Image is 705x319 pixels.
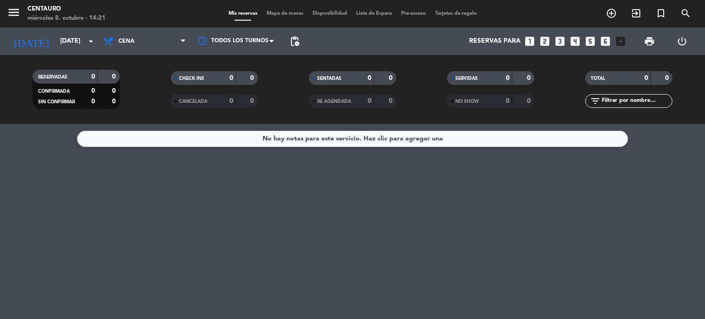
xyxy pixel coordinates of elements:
[455,76,478,81] span: SERVIDAS
[644,75,648,81] strong: 0
[229,98,233,104] strong: 0
[262,11,308,16] span: Mapa de mesas
[631,8,642,19] i: exit_to_app
[455,99,479,104] span: NO SHOW
[677,36,688,47] i: power_settings_new
[431,11,481,16] span: Tarjetas de regalo
[289,36,300,47] span: pending_actions
[524,35,536,47] i: looks_one
[680,8,691,19] i: search
[590,95,601,106] i: filter_list
[368,98,371,104] strong: 0
[569,35,581,47] i: looks_4
[179,99,207,104] span: CANCELADA
[38,100,75,104] span: SIN CONFIRMAR
[112,98,117,105] strong: 0
[539,35,551,47] i: looks_two
[28,5,106,14] div: Centauro
[389,98,394,104] strong: 0
[584,35,596,47] i: looks_5
[665,75,671,81] strong: 0
[317,99,351,104] span: RE AGENDADA
[527,75,532,81] strong: 0
[91,98,95,105] strong: 0
[317,76,341,81] span: SENTADAS
[601,96,672,106] input: Filtrar por nombre...
[666,28,698,55] div: LOG OUT
[7,6,21,19] i: menu
[655,8,666,19] i: turned_in_not
[28,14,106,23] div: miércoles 8. octubre - 14:21
[91,73,95,80] strong: 0
[554,35,566,47] i: looks_3
[250,75,256,81] strong: 0
[112,73,117,80] strong: 0
[308,11,352,16] span: Disponibilidad
[615,35,627,47] i: add_box
[91,88,95,94] strong: 0
[397,11,431,16] span: Pre-acceso
[389,75,394,81] strong: 0
[7,6,21,22] button: menu
[606,8,617,19] i: add_circle_outline
[591,76,605,81] span: TOTAL
[506,75,509,81] strong: 0
[352,11,397,16] span: Lista de Espera
[224,11,262,16] span: Mis reservas
[527,98,532,104] strong: 0
[644,36,655,47] span: print
[229,75,233,81] strong: 0
[85,36,96,47] i: arrow_drop_down
[368,75,371,81] strong: 0
[599,35,611,47] i: looks_6
[7,31,56,51] i: [DATE]
[179,76,204,81] span: CHECK INS
[38,75,67,79] span: RESERVADAS
[112,88,117,94] strong: 0
[250,98,256,104] strong: 0
[469,38,520,45] span: Reservas para
[506,98,509,104] strong: 0
[38,89,70,94] span: CONFIRMADA
[263,134,443,144] div: No hay notas para este servicio. Haz clic para agregar una
[118,38,134,45] span: Cena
